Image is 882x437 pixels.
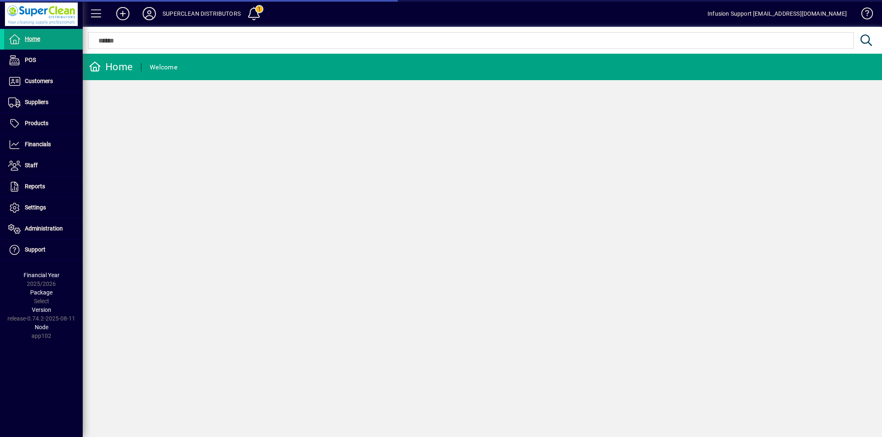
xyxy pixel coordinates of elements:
button: Profile [136,6,163,21]
a: Settings [4,197,83,218]
a: Support [4,240,83,260]
div: Home [89,60,133,74]
span: Financial Year [24,272,60,278]
span: Products [25,120,48,126]
span: Staff [25,162,38,169]
a: POS [4,50,83,71]
span: Home [25,36,40,42]
span: Settings [25,204,46,211]
a: Staff [4,155,83,176]
a: Financials [4,134,83,155]
span: Financials [25,141,51,147]
span: Version [32,306,51,313]
div: Welcome [150,61,177,74]
a: Knowledge Base [855,2,872,28]
span: Support [25,246,45,253]
a: Suppliers [4,92,83,113]
span: Customers [25,78,53,84]
span: Suppliers [25,99,48,105]
div: SUPERCLEAN DISTRIBUTORS [163,7,241,20]
span: Reports [25,183,45,190]
span: Node [35,324,48,330]
span: Administration [25,225,63,232]
span: POS [25,57,36,63]
span: Package [30,289,53,296]
button: Add [110,6,136,21]
div: Infusion Support [EMAIL_ADDRESS][DOMAIN_NAME] [708,7,847,20]
a: Reports [4,176,83,197]
a: Customers [4,71,83,92]
a: Products [4,113,83,134]
a: Administration [4,218,83,239]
